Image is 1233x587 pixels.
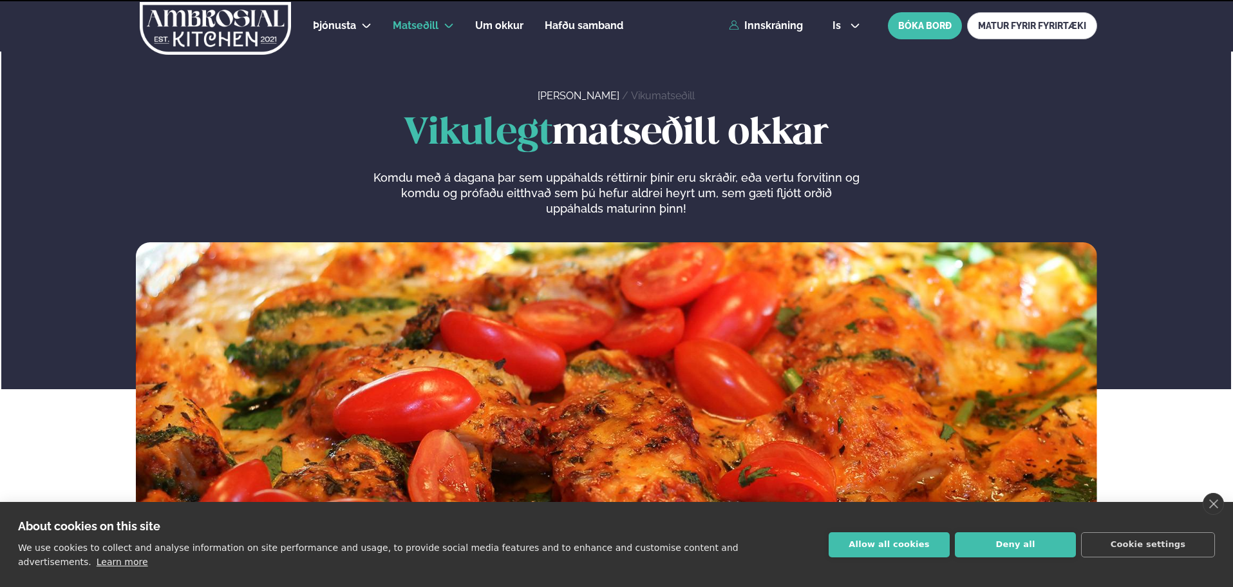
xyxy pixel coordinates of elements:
span: / [622,90,631,102]
span: Þjónusta [313,19,356,32]
strong: About cookies on this site [18,519,160,533]
a: MATUR FYRIR FYRIRTÆKI [967,12,1097,39]
a: Þjónusta [313,18,356,34]
a: Um okkur [475,18,523,34]
span: Matseðill [393,19,438,32]
span: Vikulegt [404,116,552,151]
h1: matseðill okkar [136,113,1097,155]
a: [PERSON_NAME] [538,90,619,102]
img: logo [138,2,292,55]
p: Komdu með á dagana þar sem uppáhalds réttirnir þínir eru skráðir, eða vertu forvitinn og komdu og... [373,170,860,217]
p: We use cookies to collect and analyse information on site performance and usage, to provide socia... [18,543,739,567]
a: Hafðu samband [545,18,623,34]
button: Cookie settings [1081,532,1215,557]
button: Deny all [955,532,1076,557]
img: image alt [136,242,1097,580]
span: is [833,21,845,31]
button: is [822,21,871,31]
button: Allow all cookies [829,532,950,557]
span: Hafðu samband [545,19,623,32]
span: Um okkur [475,19,523,32]
button: BÓKA BORÐ [888,12,962,39]
a: Learn more [97,557,148,567]
a: close [1203,493,1224,515]
a: Innskráning [729,20,803,32]
a: Matseðill [393,18,438,34]
a: Vikumatseðill [631,90,695,102]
